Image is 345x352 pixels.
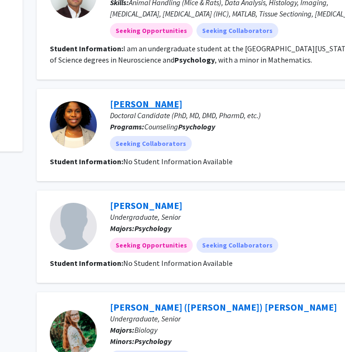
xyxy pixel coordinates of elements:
a: [PERSON_NAME] [110,200,182,211]
span: Doctoral Candidate (PhD, MD, DMD, PharmD, etc.) [110,111,261,120]
span: Counseling [144,122,215,131]
b: Psychology [134,224,172,233]
span: Undergraduate, Senior [110,314,180,323]
span: No Student Information Available [123,157,233,166]
b: Student Information: [50,258,123,268]
mat-chip: Seeking Collaborators [196,23,278,38]
a: [PERSON_NAME] ([PERSON_NAME]) [PERSON_NAME] [110,301,337,313]
mat-chip: Seeking Opportunities [110,23,193,38]
span: No Student Information Available [123,258,233,268]
iframe: Chat [7,310,40,345]
b: Majors: [110,224,134,233]
b: Programs: [110,122,144,131]
b: Psychology [134,336,172,346]
span: Biology [134,325,157,335]
span: Undergraduate, Senior [110,212,180,222]
mat-chip: Seeking Collaborators [196,238,278,253]
a: [PERSON_NAME] [110,98,182,110]
mat-chip: Seeking Opportunities [110,238,193,253]
mat-chip: Seeking Collaborators [110,136,192,151]
b: Psychology [174,55,215,64]
b: Majors: [110,325,134,335]
b: Psychology [178,122,215,131]
b: Student Information: [50,157,123,166]
b: Student Information: [50,44,123,53]
b: Minors: [110,336,134,346]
